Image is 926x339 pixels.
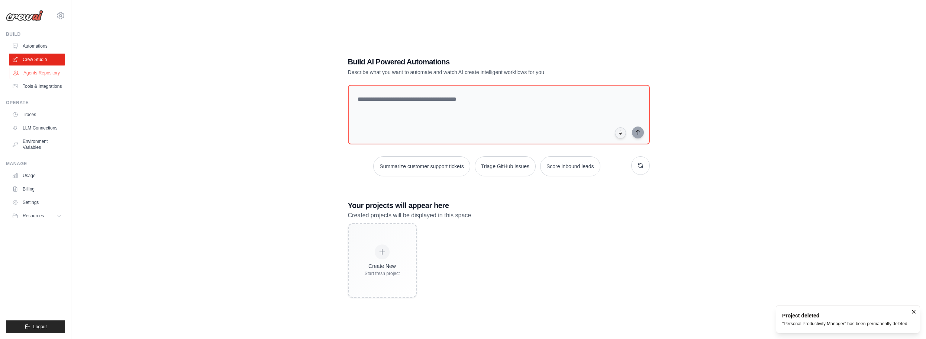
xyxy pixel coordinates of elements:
a: LLM Connections [9,122,65,134]
button: Click to speak your automation idea [615,127,626,138]
a: Settings [9,196,65,208]
p: Created projects will be displayed in this space [348,211,650,220]
a: Billing [9,183,65,195]
a: Agents Repository [10,67,66,79]
button: Triage GitHub issues [475,156,536,176]
div: Operate [6,100,65,106]
a: Traces [9,109,65,121]
div: Project deleted [782,312,909,319]
p: Describe what you want to automate and watch AI create intelligent workflows for you [348,68,598,76]
a: Automations [9,40,65,52]
a: Environment Variables [9,135,65,153]
button: Summarize customer support tickets [373,156,470,176]
div: Manage [6,161,65,167]
div: Build [6,31,65,37]
div: Create New [365,262,400,270]
img: Logo [6,10,43,21]
h3: Your projects will appear here [348,200,650,211]
button: Get new suggestions [631,156,650,175]
a: Tools & Integrations [9,80,65,92]
span: Logout [33,324,47,330]
button: Logout [6,320,65,333]
button: Resources [9,210,65,222]
h1: Build AI Powered Automations [348,57,598,67]
span: Resources [23,213,44,219]
button: Score inbound leads [540,156,600,176]
div: "Personal Productivity Manager" has been permanently deleted. [782,321,909,327]
div: Start fresh project [365,271,400,276]
a: Crew Studio [9,54,65,65]
a: Usage [9,170,65,182]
